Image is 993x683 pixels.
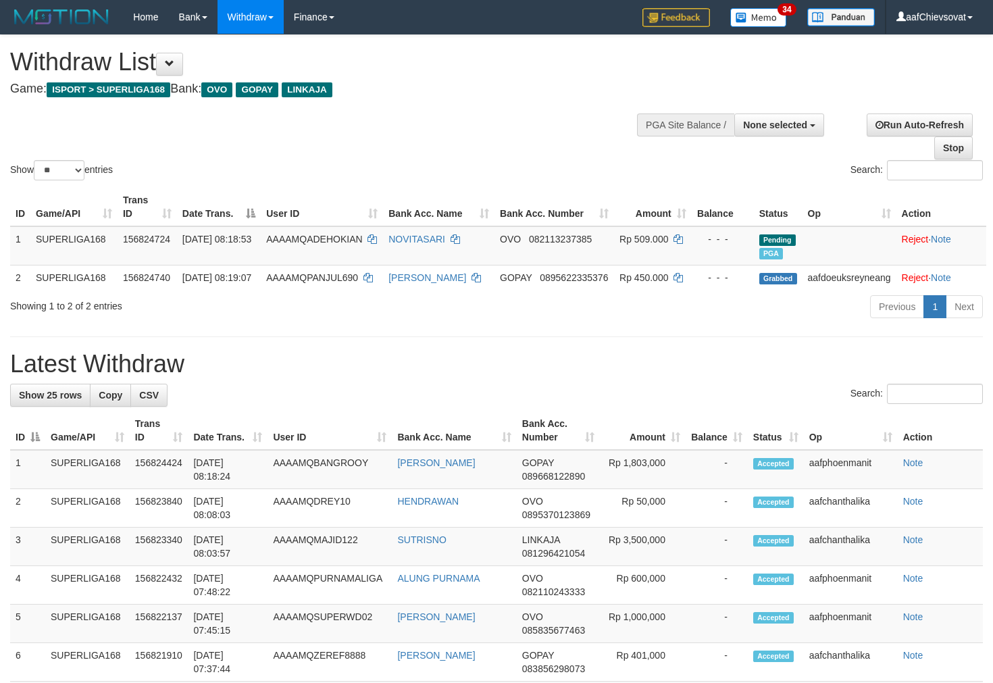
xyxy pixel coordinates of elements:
td: 156822137 [130,605,188,643]
label: Search: [850,160,983,180]
h4: Game: Bank: [10,82,648,96]
td: AAAAMQBANGROOY [268,450,392,489]
a: [PERSON_NAME] [397,457,475,468]
td: - [686,528,748,566]
h1: Latest Withdraw [10,351,983,378]
a: Note [931,272,951,283]
td: 156822432 [130,566,188,605]
th: ID: activate to sort column descending [10,411,45,450]
th: ID [10,188,30,226]
td: · [896,265,986,290]
th: Status [754,188,803,226]
h1: Withdraw List [10,49,648,76]
td: [DATE] 07:48:22 [188,566,268,605]
td: - [686,450,748,489]
td: [DATE] 08:08:03 [188,489,268,528]
th: User ID: activate to sort column ascending [261,188,383,226]
td: 2 [10,265,30,290]
label: Show entries [10,160,113,180]
span: CSV [139,390,159,401]
td: aafchanthalika [804,643,898,682]
span: Accepted [753,458,794,470]
td: [DATE] 07:37:44 [188,643,268,682]
a: Note [931,234,951,245]
td: AAAAMQMAJID122 [268,528,392,566]
span: AAAAMQADEHOKIAN [266,234,362,245]
span: Rp 450.000 [619,272,668,283]
span: GOPAY [500,272,532,283]
span: Marked by aafphoenmanit [759,248,783,259]
span: OVO [522,573,543,584]
td: [DATE] 07:45:15 [188,605,268,643]
th: Game/API: activate to sort column ascending [30,188,118,226]
th: Bank Acc. Number: activate to sort column ascending [517,411,600,450]
a: Stop [934,136,973,159]
a: Run Auto-Refresh [867,113,973,136]
td: 2 [10,489,45,528]
td: aafphoenmanit [804,605,898,643]
td: SUPERLIGA168 [45,450,130,489]
td: 3 [10,528,45,566]
div: PGA Site Balance / [637,113,734,136]
th: Balance: activate to sort column ascending [686,411,748,450]
td: aafphoenmanit [804,566,898,605]
td: 5 [10,605,45,643]
span: AAAAMQPANJUL690 [266,272,358,283]
span: OVO [522,496,543,507]
td: aafphoenmanit [804,450,898,489]
span: Accepted [753,497,794,508]
th: Date Trans.: activate to sort column descending [177,188,261,226]
span: OVO [522,611,543,622]
td: [DATE] 08:03:57 [188,528,268,566]
a: Show 25 rows [10,384,91,407]
a: CSV [130,384,168,407]
td: Rp 50,000 [600,489,686,528]
td: - [686,605,748,643]
span: Grabbed [759,273,797,284]
img: Button%20Memo.svg [730,8,787,27]
img: MOTION_logo.png [10,7,113,27]
td: 1 [10,226,30,265]
div: - - - [697,232,748,246]
a: [PERSON_NAME] [388,272,466,283]
td: 1 [10,450,45,489]
th: User ID: activate to sort column ascending [268,411,392,450]
span: LINKAJA [522,534,560,545]
span: Accepted [753,574,794,585]
th: Amount: activate to sort column ascending [614,188,692,226]
td: aafdoeuksreyneang [803,265,896,290]
th: Bank Acc. Number: activate to sort column ascending [494,188,614,226]
th: Game/API: activate to sort column ascending [45,411,130,450]
td: SUPERLIGA168 [45,605,130,643]
td: SUPERLIGA168 [45,643,130,682]
span: [DATE] 08:18:53 [182,234,251,245]
span: Copy 082110243333 to clipboard [522,586,585,597]
th: Trans ID: activate to sort column ascending [130,411,188,450]
a: Note [903,611,923,622]
td: 4 [10,566,45,605]
span: Copy [99,390,122,401]
td: Rp 401,000 [600,643,686,682]
a: Note [903,534,923,545]
span: 34 [778,3,796,16]
a: Reject [902,234,929,245]
td: AAAAMQDREY10 [268,489,392,528]
th: Trans ID: activate to sort column ascending [118,188,177,226]
a: Next [946,295,983,318]
a: Note [903,573,923,584]
th: Op: activate to sort column ascending [804,411,898,450]
span: Pending [759,234,796,246]
td: 156821910 [130,643,188,682]
th: Date Trans.: activate to sort column ascending [188,411,268,450]
span: None selected [743,120,807,130]
th: Amount: activate to sort column ascending [600,411,686,450]
span: ISPORT > SUPERLIGA168 [47,82,170,97]
th: Action [898,411,983,450]
span: Accepted [753,651,794,662]
td: aafchanthalika [804,489,898,528]
td: · [896,226,986,265]
a: Previous [870,295,924,318]
td: 156823840 [130,489,188,528]
th: Bank Acc. Name: activate to sort column ascending [383,188,494,226]
td: 156824424 [130,450,188,489]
